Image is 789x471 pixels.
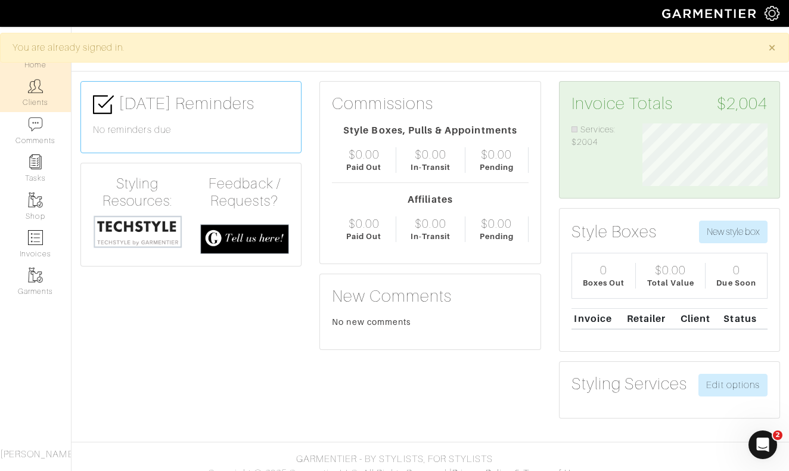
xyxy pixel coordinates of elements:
[480,231,514,242] div: Pending
[716,277,756,289] div: Due Soon
[200,175,290,210] h4: Feedback / Requests?
[698,374,768,396] a: Edit options
[332,316,528,328] div: No new comments
[93,125,289,136] h6: No reminders due
[647,277,695,289] div: Total Value
[733,263,740,277] div: 0
[624,308,678,329] th: Retailer
[411,162,451,173] div: In-Transit
[768,39,776,55] span: ×
[765,6,779,21] img: gear-icon-white-bd11855cb880d31180b6d7d6211b90ccbf57a29d726f0c71d8c61bd08dd39cc2.png
[571,222,657,242] h3: Style Boxes
[28,230,43,245] img: orders-icon-0abe47150d42831381b5fb84f609e132dff9fe21cb692f30cb5eec754e2cba89.png
[346,231,381,242] div: Paid Out
[332,286,528,306] h3: New Comments
[699,221,768,243] button: New style box
[28,193,43,207] img: garments-icon-b7da505a4dc4fd61783c78ac3ca0ef83fa9d6f193b1c9dc38574b1d14d53ca28.png
[721,308,768,329] th: Status
[93,94,114,115] img: check-box-icon-36a4915ff3ba2bd8f6e4f29bc755bb66becd62c870f447fc0dd1365fcfddab58.png
[655,263,686,277] div: $0.00
[332,123,528,138] div: Style Boxes, Pulls & Appointments
[583,277,625,289] div: Boxes Out
[93,94,289,115] h3: [DATE] Reminders
[411,231,451,242] div: In-Transit
[346,162,381,173] div: Paid Out
[748,430,777,459] iframe: Intercom live chat
[93,215,182,249] img: techstyle-93310999766a10050dc78ceb7f971a75838126fd19372ce40ba20cdf6a89b94b.png
[349,147,380,162] div: $0.00
[481,216,512,231] div: $0.00
[332,193,528,207] div: Affiliates
[678,308,720,329] th: Client
[415,147,446,162] div: $0.00
[481,147,512,162] div: $0.00
[28,154,43,169] img: reminder-icon-8004d30b9f0a5d33ae49ab947aed9ed385cf756f9e5892f1edd6e32f2345188e.png
[571,308,624,329] th: Invoice
[571,123,625,149] li: Services: $2004
[28,117,43,132] img: comment-icon-a0a6a9ef722e966f86d9cbdc48e553b5cf19dbc54f86b18d962a5391bc8f6eb6.png
[773,430,782,440] span: 2
[571,374,688,394] h3: Styling Services
[28,268,43,283] img: garments-icon-b7da505a4dc4fd61783c78ac3ca0ef83fa9d6f193b1c9dc38574b1d14d53ca28.png
[717,94,768,114] span: $2,004
[480,162,514,173] div: Pending
[13,41,750,55] div: You are already signed in.
[332,94,433,114] h3: Commissions
[93,175,182,210] h4: Styling Resources:
[28,79,43,94] img: clients-icon-6bae9207a08558b7cb47a8932f037763ab4055f8c8b6bfacd5dc20c3e0201464.png
[571,94,768,114] h3: Invoice Totals
[349,216,380,231] div: $0.00
[415,216,446,231] div: $0.00
[656,3,765,24] img: garmentier-logo-header-white-b43fb05a5012e4ada735d5af1a66efaba907eab6374d6393d1fbf88cb4ef424d.png
[600,263,607,277] div: 0
[200,224,290,254] img: feedback_requests-3821251ac2bd56c73c230f3229a5b25d6eb027adea667894f41107c140538ee0.png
